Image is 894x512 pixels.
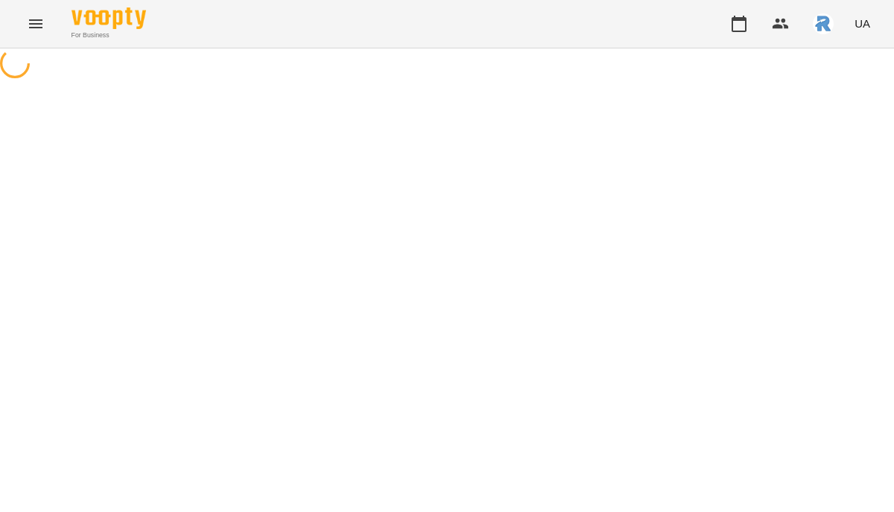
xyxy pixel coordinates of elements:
button: UA [849,10,876,37]
span: UA [855,16,870,31]
img: Voopty Logo [72,7,146,29]
button: Menu [18,6,54,42]
img: 4d5b4add5c842939a2da6fce33177f00.jpeg [813,13,834,34]
span: For Business [72,31,146,40]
